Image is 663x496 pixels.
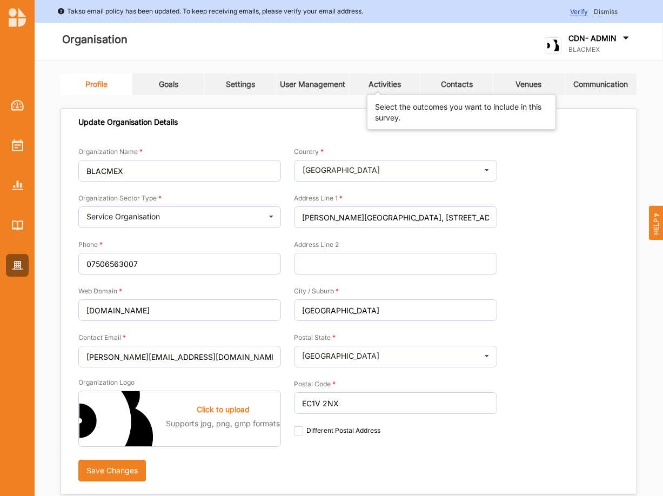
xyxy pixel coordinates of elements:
label: City / Suburb [294,287,339,296]
div: Select the outcomes you want to include in this survey. [375,102,548,123]
span: Verify [570,8,588,16]
div: [GEOGRAPHIC_DATA] [303,166,380,174]
a: Reports [6,174,29,197]
label: Click to upload [197,405,250,414]
label: Postal Code [294,380,336,388]
label: Country [294,148,324,156]
label: CDN- ADMIN [568,33,617,43]
img: Dashboard [11,100,24,111]
label: Different Postal Address [294,426,380,435]
label: Organisation [62,31,128,49]
button: Save Changes [78,460,146,481]
img: logo [545,37,561,54]
label: Organization Name [78,148,143,156]
div: Update Organisation Details [78,117,178,127]
div: Contacts [441,79,473,89]
label: Contact Email [78,333,126,342]
a: Activities [6,134,29,157]
span: Dismiss [594,8,618,16]
label: Address Line 2 [294,240,339,249]
div: Communication [573,79,628,89]
img: Library [12,220,23,230]
div: Activities [369,79,401,89]
label: Organization Sector Type [78,194,162,203]
a: Dashboard [6,94,29,117]
img: Reports [12,180,23,190]
div: Profile [85,79,108,89]
div: User Management [280,79,345,89]
label: BLACMEX [568,45,631,54]
img: logo [9,8,26,27]
a: Organisation [6,254,29,277]
a: Library [6,214,29,237]
div: Takso email policy has been updated. To keep receiving emails, please verify your email address. [57,6,363,17]
label: Phone [78,240,103,249]
div: [GEOGRAPHIC_DATA] [302,352,379,360]
div: Goals [159,79,178,89]
img: Organisation [12,261,23,270]
div: Venues [515,79,541,89]
div: Settings [226,79,255,89]
img: Activities [12,139,23,151]
div: Service Organisation [86,213,160,220]
label: Organization Logo [78,378,135,387]
label: Postal State [294,333,336,342]
img: e0c7f4faf2d910ce96621442b2d0a4f2_Blacmex-logomark.png [79,391,153,446]
label: Address Line 1 [294,194,343,203]
label: Web Domain [78,287,122,296]
label: Supports jpg, png, gmp formats [166,418,280,429]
